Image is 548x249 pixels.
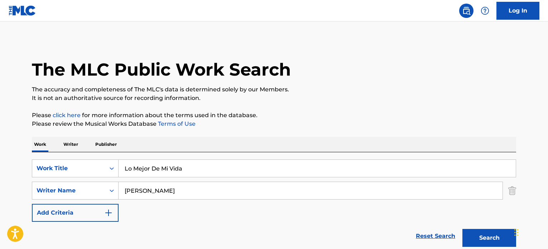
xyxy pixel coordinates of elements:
[157,120,196,127] a: Terms of Use
[32,94,516,102] p: It is not an authoritative source for recording information.
[478,4,492,18] div: Help
[37,164,101,173] div: Work Title
[104,209,113,217] img: 9d2ae6d4665cec9f34b9.svg
[32,85,516,94] p: The accuracy and completeness of The MLC's data is determined solely by our Members.
[9,5,36,16] img: MLC Logo
[496,2,539,20] a: Log In
[53,112,81,119] a: click here
[32,59,291,80] h1: The MLC Public Work Search
[512,215,548,249] iframe: Chat Widget
[32,120,516,128] p: Please review the Musical Works Database
[462,229,516,247] button: Search
[37,186,101,195] div: Writer Name
[61,137,80,152] p: Writer
[32,204,119,222] button: Add Criteria
[514,222,519,243] div: Drag
[412,228,459,244] a: Reset Search
[508,182,516,200] img: Delete Criterion
[93,137,119,152] p: Publisher
[481,6,489,15] img: help
[462,6,471,15] img: search
[32,111,516,120] p: Please for more information about the terms used in the database.
[32,137,48,152] p: Work
[459,4,474,18] a: Public Search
